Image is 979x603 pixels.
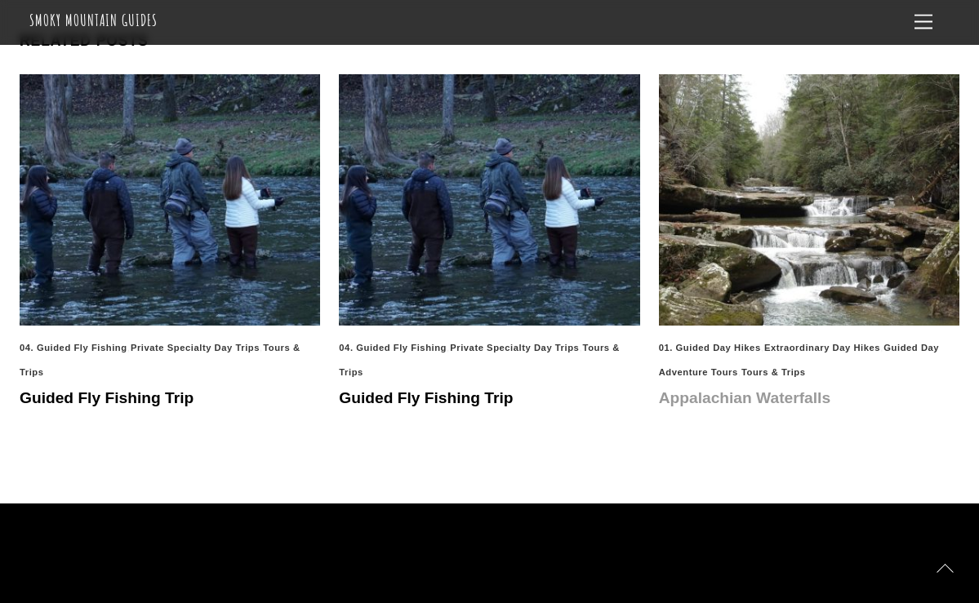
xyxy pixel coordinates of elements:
[880,343,883,352] span: ,
[447,343,450,352] span: ,
[260,343,263,352] span: ,
[339,389,513,406] a: Guided Fly Fishing Trip
[20,343,127,352] a: 04. Guided Fly Fishing
[741,367,806,377] a: Tours & Trips
[738,367,741,377] span: ,
[29,10,158,30] a: Smoky Mountain Guides
[579,343,582,352] span: ,
[127,343,131,352] span: ,
[907,7,940,38] a: Menu
[339,343,447,352] a: 04. Guided Fly Fishing
[659,74,959,326] img: 2242952610_0057f41b49_o-min
[659,343,939,377] a: Guided Day Adventure Tours
[339,343,620,377] a: Tours & Trips
[20,74,320,326] img: smokymountainguides.com-fishing_tour_02-50
[450,343,579,352] a: Private Specialty Day Trips
[764,343,880,352] a: Extraordinary Day Hikes
[339,74,639,326] img: smokymountainguides.com-fishing_tour_02-50
[20,389,194,406] a: Guided Fly Fishing Trip
[659,389,830,406] a: Appalachian Waterfalls
[659,343,761,352] a: 01. Guided Day Hikes
[761,343,764,352] span: ,
[20,343,300,377] a: Tours & Trips
[131,343,260,352] a: Private Specialty Day Trips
